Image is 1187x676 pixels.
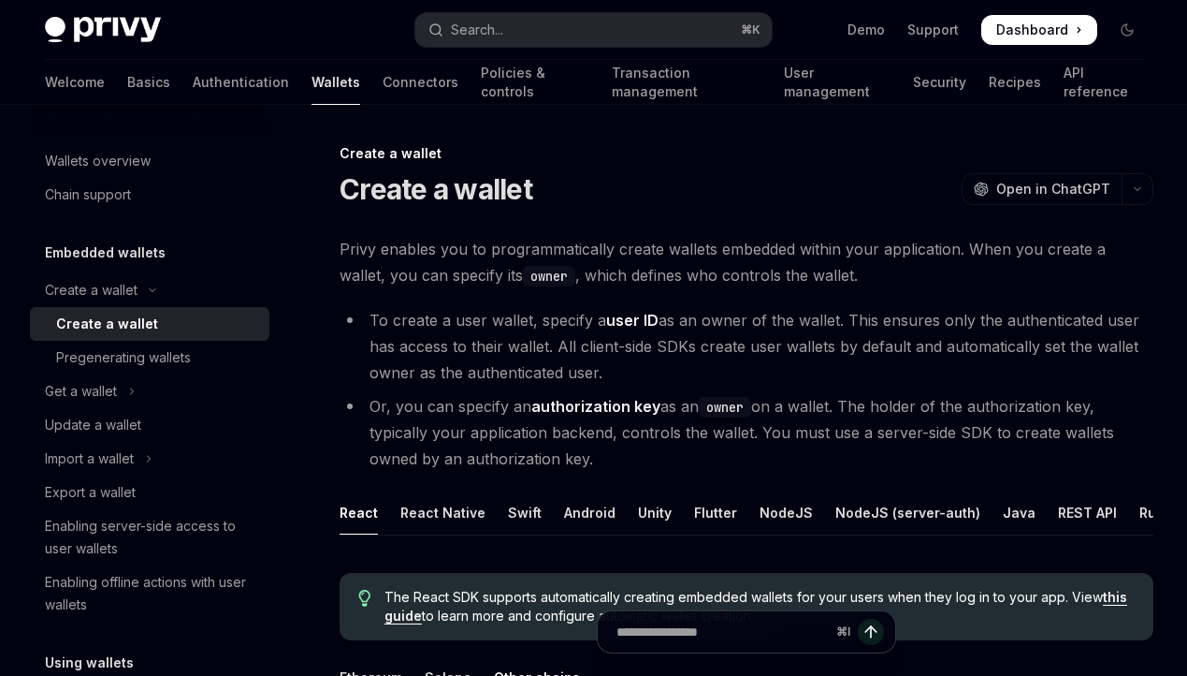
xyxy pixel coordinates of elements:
[56,346,191,369] div: Pregenerating wallets
[30,307,269,341] a: Create a wallet
[481,60,589,105] a: Policies & controls
[30,178,269,212] a: Chain support
[415,13,771,47] button: Open search
[760,491,813,535] div: NodeJS
[907,21,959,39] a: Support
[45,380,117,403] div: Get a wallet
[340,236,1153,288] span: Privy enables you to programmatically create wallets embedded within your application. When you c...
[835,491,980,535] div: NodeJS (server-auth)
[45,60,105,105] a: Welcome
[1003,491,1035,535] div: Java
[1058,491,1117,535] div: REST API
[400,491,485,535] div: React Native
[45,448,134,470] div: Import a wallet
[45,150,151,172] div: Wallets overview
[913,60,966,105] a: Security
[694,491,737,535] div: Flutter
[45,414,141,436] div: Update a wallet
[30,144,269,178] a: Wallets overview
[1112,15,1142,45] button: Toggle dark mode
[784,60,890,105] a: User management
[638,491,672,535] div: Unity
[45,652,134,674] h5: Using wallets
[30,509,269,566] a: Enabling server-side access to user wallets
[451,19,503,41] div: Search...
[45,279,138,301] div: Create a wallet
[531,397,660,416] strong: authorization key
[127,60,170,105] a: Basics
[340,172,532,206] h1: Create a wallet
[45,17,161,43] img: dark logo
[30,566,269,622] a: Enabling offline actions with user wallets
[56,313,158,335] div: Create a wallet
[989,60,1041,105] a: Recipes
[45,184,131,206] div: Chain support
[699,397,751,418] code: owner
[858,619,884,645] button: Send message
[30,341,269,375] a: Pregenerating wallets
[340,491,378,535] div: React
[996,21,1068,39] span: Dashboard
[523,266,575,287] code: owner
[45,571,258,616] div: Enabling offline actions with user wallets
[340,307,1153,386] li: To create a user wallet, specify a as an owner of the wallet. This ensures only the authenticated...
[30,408,269,442] a: Update a wallet
[981,15,1097,45] a: Dashboard
[996,180,1110,198] span: Open in ChatGPT
[1064,60,1142,105] a: API reference
[311,60,360,105] a: Wallets
[1139,491,1168,535] div: Rust
[340,393,1153,472] li: Or, you can specify an as an on a wallet. The holder of the authorization key, typically your app...
[616,611,829,653] input: Ask a question...
[606,311,659,330] strong: user ID
[741,22,760,37] span: ⌘ K
[383,60,458,105] a: Connectors
[384,588,1135,625] span: The React SDK supports automatically creating embedded wallets for your users when they log in to...
[358,590,371,607] svg: Tip
[30,476,269,509] a: Export a wallet
[45,242,166,264] h5: Embedded wallets
[45,515,258,560] div: Enabling server-side access to user wallets
[564,491,615,535] div: Android
[45,481,136,504] div: Export a wallet
[962,173,1122,205] button: Open in ChatGPT
[508,491,542,535] div: Swift
[847,21,885,39] a: Demo
[193,60,289,105] a: Authentication
[612,60,761,105] a: Transaction management
[30,273,269,307] button: Toggle Create a wallet section
[30,442,269,476] button: Toggle Import a wallet section
[30,375,269,408] button: Toggle Get a wallet section
[340,144,1153,163] div: Create a wallet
